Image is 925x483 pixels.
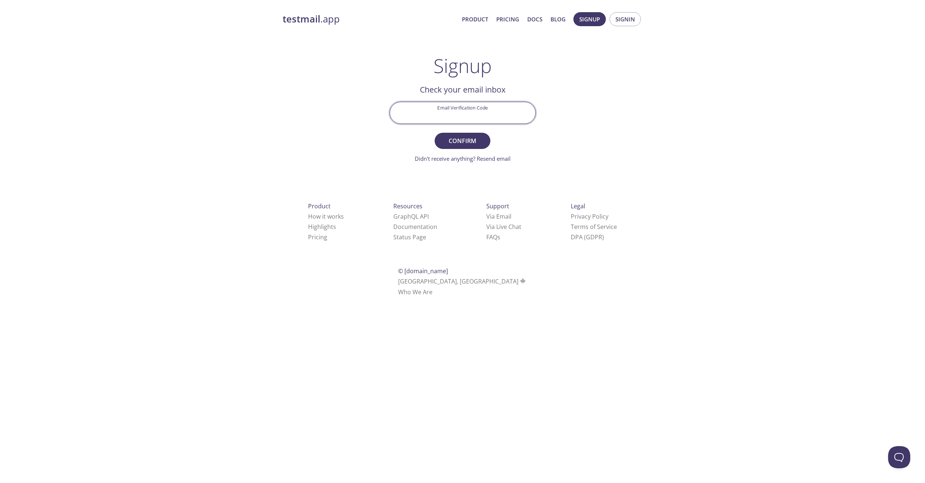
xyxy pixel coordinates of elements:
[571,202,585,210] span: Legal
[571,233,604,241] a: DPA (GDPR)
[486,223,521,231] a: Via Live Chat
[443,136,482,146] span: Confirm
[393,233,426,241] a: Status Page
[308,223,336,231] a: Highlights
[615,14,635,24] span: Signin
[415,155,511,162] a: Didn't receive anything? Resend email
[571,223,617,231] a: Terms of Service
[398,267,448,275] span: © [DOMAIN_NAME]
[393,223,437,231] a: Documentation
[610,12,641,26] button: Signin
[434,55,492,77] h1: Signup
[308,212,344,220] a: How it works
[393,202,422,210] span: Resources
[398,277,527,285] span: [GEOGRAPHIC_DATA], [GEOGRAPHIC_DATA]
[283,13,456,25] a: testmail.app
[497,233,500,241] span: s
[888,446,910,468] iframe: Help Scout Beacon - Open
[571,212,608,220] a: Privacy Policy
[393,212,429,220] a: GraphQL API
[462,14,488,24] a: Product
[435,133,490,149] button: Confirm
[486,233,500,241] a: FAQ
[486,212,511,220] a: Via Email
[527,14,542,24] a: Docs
[550,14,566,24] a: Blog
[573,12,606,26] button: Signup
[398,288,432,296] a: Who We Are
[308,233,327,241] a: Pricing
[308,202,331,210] span: Product
[496,14,519,24] a: Pricing
[579,14,600,24] span: Signup
[283,13,320,25] strong: testmail
[486,202,509,210] span: Support
[390,83,536,96] h2: Check your email inbox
